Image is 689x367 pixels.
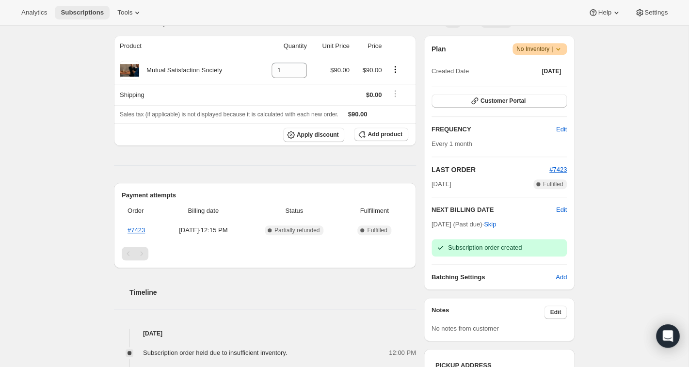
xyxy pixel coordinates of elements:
span: Subscription order held due to insufficient inventory. [143,349,287,356]
h2: NEXT BILLING DATE [432,205,556,215]
span: [DATE] [432,179,451,189]
nav: Pagination [122,247,408,260]
button: Customer Portal [432,94,567,108]
span: $90.00 [330,66,350,74]
span: Every 1 month [432,140,472,147]
th: Quantity [257,35,310,57]
a: #7423 [549,166,567,173]
th: Unit Price [310,35,353,57]
h6: Batching Settings [432,272,556,282]
button: Tools [112,6,148,19]
h2: Payment attempts [122,191,408,200]
button: Edit [556,205,567,215]
div: Mutual Satisfaction Society [139,65,222,75]
span: Skip [484,220,496,229]
h4: [DATE] [114,329,416,338]
button: #7423 [549,165,567,175]
h2: LAST ORDER [432,165,549,175]
h2: Plan [432,44,446,54]
span: Fulfilled [367,226,387,234]
button: Add [550,270,573,285]
button: Add product [354,128,408,141]
span: No Inventory [516,44,563,54]
span: No notes from customer [432,325,499,332]
button: Apply discount [283,128,345,142]
span: Apply discount [297,131,339,139]
span: $90.00 [363,66,382,74]
button: Edit [544,305,567,319]
span: Edit [556,125,567,134]
button: Subscriptions [55,6,110,19]
th: Order [122,200,162,222]
h2: Timeline [129,287,416,297]
span: Created Date [432,66,469,76]
span: [DATE] · 12:15 PM [165,225,242,235]
button: Product actions [387,64,403,75]
span: $90.00 [348,111,368,118]
span: [DATE] (Past due) · [432,221,496,228]
span: Customer Portal [481,97,526,105]
span: Settings [644,9,668,16]
button: Edit [550,122,573,137]
button: Skip [478,217,502,232]
span: Fulfillment [346,206,402,216]
span: [DATE] [542,67,561,75]
span: $0.00 [366,91,382,98]
span: Add product [368,130,402,138]
a: #7423 [128,226,145,234]
span: Partially refunded [274,226,320,234]
h3: Notes [432,305,545,319]
span: Fulfilled [543,180,563,188]
span: Tools [117,9,132,16]
span: Subscriptions [61,9,104,16]
span: Analytics [21,9,47,16]
button: Analytics [16,6,53,19]
button: Help [582,6,626,19]
span: Sales tax (if applicable) is not displayed because it is calculated with each new order. [120,111,338,118]
span: Status [248,206,341,216]
button: Settings [629,6,673,19]
th: Price [353,35,385,57]
span: Help [598,9,611,16]
button: Shipping actions [387,88,403,99]
th: Product [114,35,257,57]
button: [DATE] [536,64,567,78]
div: Open Intercom Messenger [656,324,679,348]
span: 12:00 PM [389,348,416,358]
span: Edit [550,308,561,316]
span: | [552,45,553,53]
th: Shipping [114,84,257,105]
h2: FREQUENCY [432,125,556,134]
span: Billing date [165,206,242,216]
span: Add [556,272,567,282]
span: Subscription order created [448,244,522,251]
